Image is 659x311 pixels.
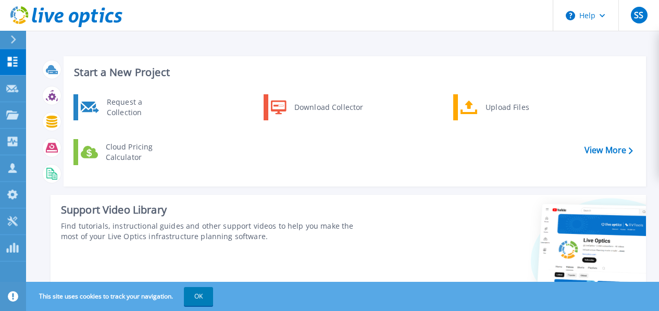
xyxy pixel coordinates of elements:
a: Download Collector [264,94,370,120]
a: Cloud Pricing Calculator [73,139,180,165]
div: Request a Collection [102,97,178,118]
button: OK [184,287,213,306]
span: SS [634,11,643,19]
a: View More [585,145,633,155]
div: Cloud Pricing Calculator [101,142,178,163]
a: Request a Collection [73,94,180,120]
div: Upload Files [480,97,557,118]
span: This site uses cookies to track your navigation. [29,287,213,306]
div: Download Collector [289,97,368,118]
h3: Start a New Project [74,67,632,78]
a: Upload Files [453,94,560,120]
div: Support Video Library [61,203,370,217]
div: Find tutorials, instructional guides and other support videos to help you make the most of your L... [61,221,370,242]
